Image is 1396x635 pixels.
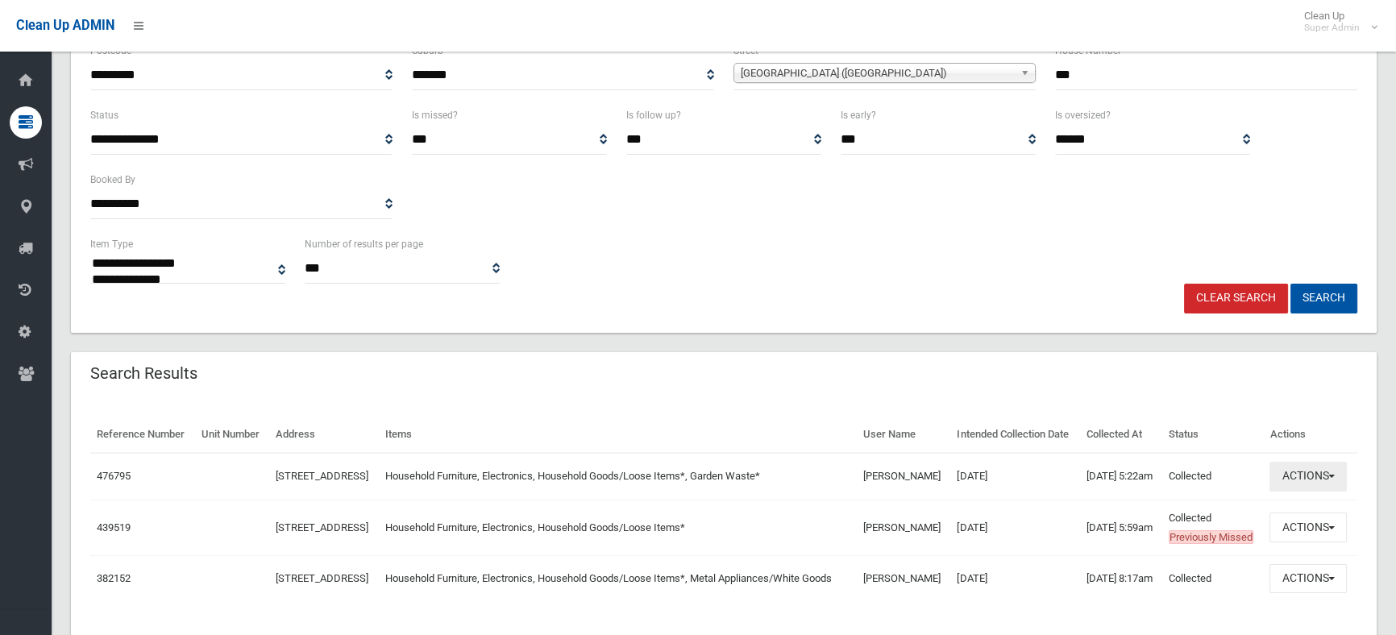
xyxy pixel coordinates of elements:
label: Is early? [841,106,876,124]
button: Actions [1269,462,1347,492]
label: Status [90,106,118,124]
td: Household Furniture, Electronics, Household Goods/Loose Items*, Garden Waste* [379,453,857,500]
td: [PERSON_NAME] [857,453,951,500]
small: Super Admin [1304,22,1360,34]
th: User Name [857,417,951,453]
th: Address [269,417,379,453]
button: Actions [1269,564,1347,594]
td: Household Furniture, Electronics, Household Goods/Loose Items*, Metal Appliances/White Goods [379,555,857,601]
th: Unit Number [195,417,269,453]
label: Is follow up? [626,106,681,124]
a: [STREET_ADDRESS] [276,572,368,584]
span: Clean Up [1296,10,1376,34]
td: Household Furniture, Electronics, Household Goods/Loose Items* [379,500,857,555]
th: Intended Collection Date [950,417,1079,453]
td: [DATE] 8:17am [1080,555,1162,601]
th: Actions [1263,417,1357,453]
td: Collected [1162,555,1264,601]
button: Actions [1269,513,1347,542]
a: 382152 [97,572,131,584]
td: [DATE] 5:59am [1080,500,1162,555]
label: Is oversized? [1055,106,1111,124]
label: Item Type [90,235,133,253]
td: [DATE] [950,555,1079,601]
span: Clean Up ADMIN [16,18,114,33]
span: Previously Missed [1169,530,1253,544]
label: Is missed? [412,106,458,124]
a: [STREET_ADDRESS] [276,470,368,482]
td: [DATE] [950,453,1079,500]
a: [STREET_ADDRESS] [276,521,368,533]
button: Search [1290,284,1357,313]
th: Collected At [1080,417,1162,453]
label: Number of results per page [305,235,423,253]
td: [DATE] [950,500,1079,555]
th: Status [1162,417,1264,453]
span: [GEOGRAPHIC_DATA] ([GEOGRAPHIC_DATA]) [741,64,1014,83]
a: Clear Search [1184,284,1288,313]
header: Search Results [71,358,217,389]
td: Collected [1162,453,1264,500]
td: [PERSON_NAME] [857,500,951,555]
th: Items [379,417,857,453]
td: [DATE] 5:22am [1080,453,1162,500]
th: Reference Number [90,417,195,453]
td: Collected [1162,500,1264,555]
a: 476795 [97,470,131,482]
a: 439519 [97,521,131,533]
td: [PERSON_NAME] [857,555,951,601]
label: Booked By [90,171,135,189]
